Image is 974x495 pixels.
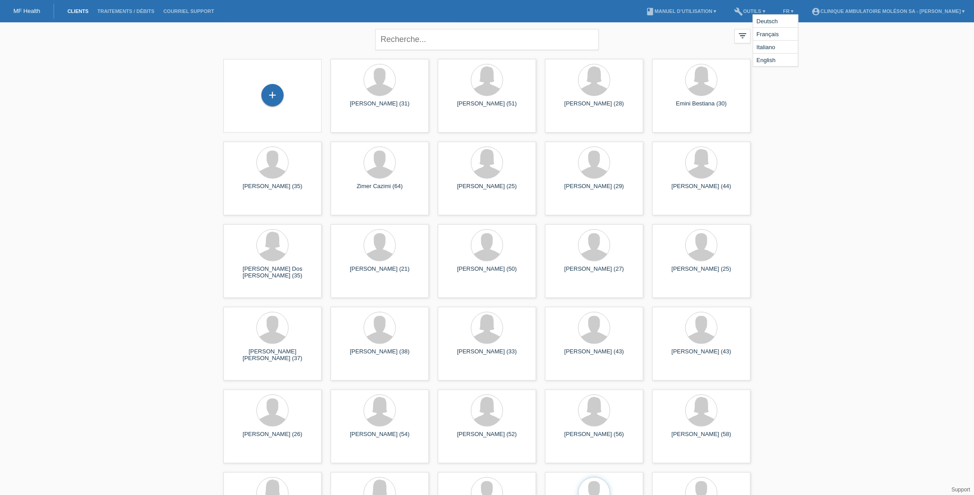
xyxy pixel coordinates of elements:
a: buildOutils ▾ [730,8,770,14]
div: [PERSON_NAME] (50) [445,265,529,280]
i: filter_list [738,31,747,41]
i: account_circle [812,7,821,16]
div: [PERSON_NAME] (29) [552,183,636,197]
div: [PERSON_NAME] (31) [338,100,422,114]
div: [PERSON_NAME] (35) [231,183,315,197]
div: [PERSON_NAME] (43) [659,348,743,362]
div: [PERSON_NAME] Dos [PERSON_NAME] (35) [231,265,315,280]
a: MF Health [13,8,40,14]
a: Courriel Support [159,8,218,14]
span: English [756,55,777,65]
a: FR ▾ [779,8,798,14]
div: Enregistrer le client [262,88,283,103]
div: [PERSON_NAME] (56) [552,431,636,445]
i: build [735,7,743,16]
a: Support [952,487,970,493]
div: Zimer Cazimi (64) [338,183,422,197]
div: [PERSON_NAME] (21) [338,265,422,280]
div: Emini Bestiana (30) [659,100,743,114]
div: [PERSON_NAME] (28) [552,100,636,114]
i: book [646,7,655,16]
a: Clients [63,8,93,14]
span: Français [756,29,781,39]
div: [PERSON_NAME] (52) [445,431,529,445]
a: bookManuel d’utilisation ▾ [641,8,721,14]
a: account_circleClinique ambulatoire Moléson SA - [PERSON_NAME] ▾ [807,8,970,14]
input: Recherche... [375,29,599,50]
div: [PERSON_NAME] (54) [338,431,422,445]
div: [PERSON_NAME] (38) [338,348,422,362]
div: [PERSON_NAME] [PERSON_NAME] (37) [231,348,315,362]
div: [PERSON_NAME] (27) [552,265,636,280]
div: [PERSON_NAME] (44) [659,183,743,197]
div: [PERSON_NAME] (33) [445,348,529,362]
div: [PERSON_NAME] (43) [552,348,636,362]
div: [PERSON_NAME] (51) [445,100,529,114]
span: Deutsch [756,16,780,26]
div: [PERSON_NAME] (25) [445,183,529,197]
span: Italiano [756,42,777,52]
div: [PERSON_NAME] (25) [659,265,743,280]
div: [PERSON_NAME] (26) [231,431,315,445]
div: [PERSON_NAME] (58) [659,431,743,445]
a: Traitements / débits [93,8,159,14]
